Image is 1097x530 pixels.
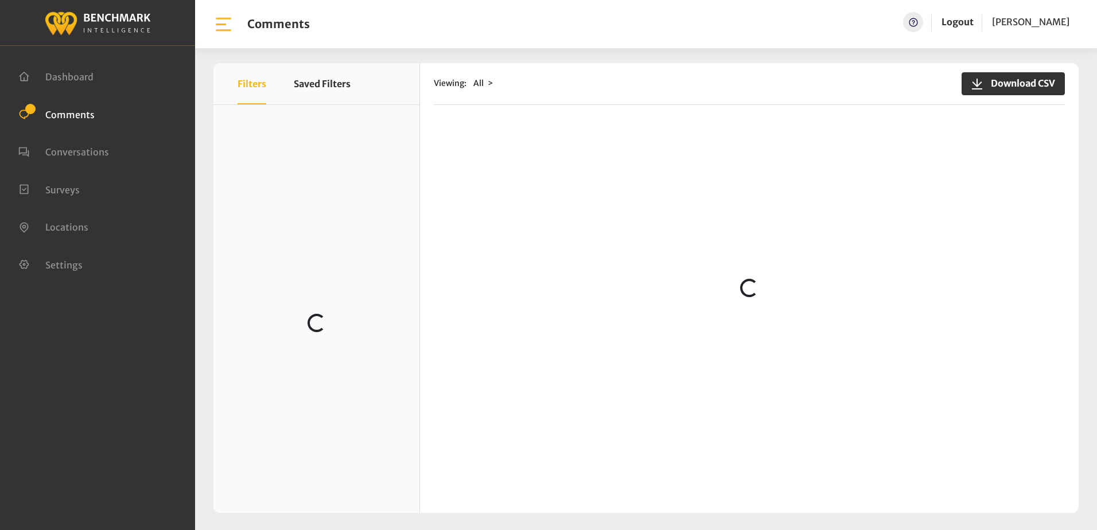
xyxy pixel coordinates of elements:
span: Settings [45,259,83,270]
span: Viewing: [434,77,466,89]
a: [PERSON_NAME] [992,12,1069,32]
h1: Comments [247,17,310,31]
button: Filters [238,63,266,104]
a: Dashboard [18,70,94,81]
a: Comments [18,108,95,119]
a: Locations [18,220,88,232]
a: Conversations [18,145,109,157]
span: Surveys [45,184,80,195]
a: Logout [942,16,974,28]
span: Dashboard [45,71,94,83]
span: Conversations [45,146,109,158]
span: Locations [45,221,88,233]
button: Download CSV [962,72,1065,95]
span: [PERSON_NAME] [992,16,1069,28]
a: Logout [942,12,974,32]
span: Comments [45,108,95,120]
img: benchmark [44,9,151,37]
span: Download CSV [984,76,1055,90]
a: Settings [18,258,83,270]
a: Surveys [18,183,80,194]
span: All [473,78,484,88]
img: bar [213,14,234,34]
button: Saved Filters [294,63,351,104]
